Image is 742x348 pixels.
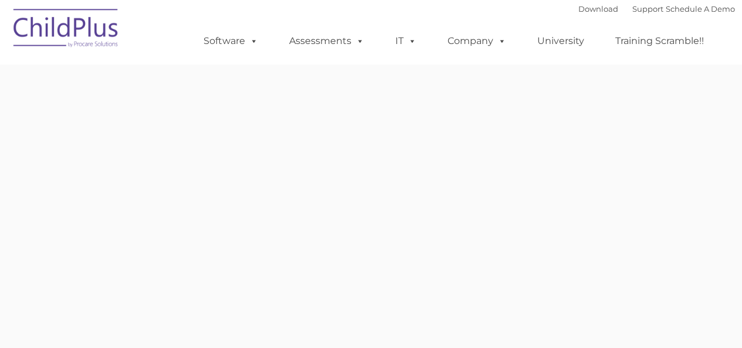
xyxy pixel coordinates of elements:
[192,29,270,53] a: Software
[666,4,735,13] a: Schedule A Demo
[277,29,376,53] a: Assessments
[436,29,518,53] a: Company
[578,4,735,13] font: |
[604,29,716,53] a: Training Scramble!!
[384,29,428,53] a: IT
[526,29,596,53] a: University
[8,1,125,59] img: ChildPlus by Procare Solutions
[632,4,663,13] a: Support
[578,4,618,13] a: Download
